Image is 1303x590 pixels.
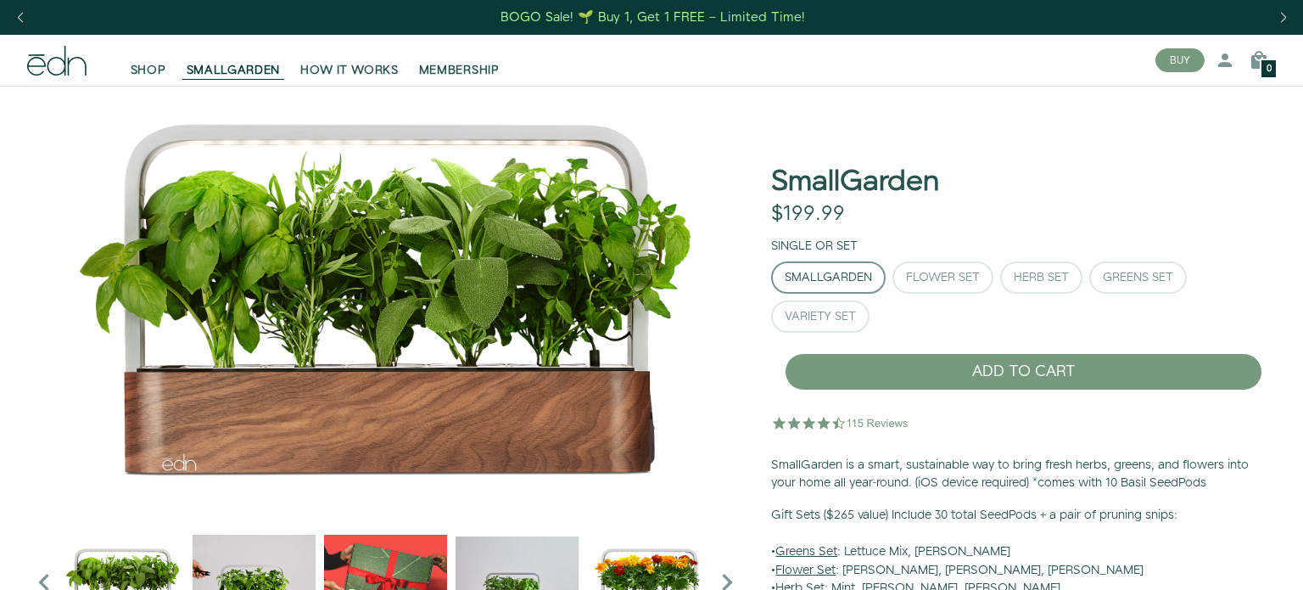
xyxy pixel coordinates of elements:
[771,166,939,198] h1: SmallGarden
[785,272,872,284] div: SmallGarden
[1155,48,1205,72] button: BUY
[1082,539,1286,582] iframe: Opens a widget where you can find more information
[1267,65,1272,74] span: 0
[27,86,744,510] img: Official-EDN-SMALLGARDEN-HERB-HERO-SLV-2000px_4096x.png
[771,261,886,294] button: SmallGarden
[501,8,805,26] div: BOGO Sale! 🌱 Buy 1, Get 1 FREE – Limited Time!
[771,301,870,333] button: Variety Set
[409,42,510,79] a: MEMBERSHIP
[1089,261,1187,294] button: Greens Set
[785,311,856,323] div: Variety Set
[419,62,500,79] span: MEMBERSHIP
[1103,272,1173,284] div: Greens Set
[300,62,398,79] span: HOW IT WORKS
[906,272,980,284] div: Flower Set
[775,543,837,560] u: Greens Set
[771,202,845,227] div: $199.99
[500,4,808,31] a: BOGO Sale! 🌱 Buy 1, Get 1 FREE – Limited Time!
[131,62,166,79] span: SHOP
[785,353,1262,391] button: ADD TO CART
[120,42,176,79] a: SHOP
[290,42,408,79] a: HOW IT WORKS
[771,457,1276,493] p: SmallGarden is a smart, sustainable way to bring fresh herbs, greens, and flowers into your home ...
[771,507,1177,524] b: Gift Sets ($265 value) Include 30 total SeedPods + a pair of pruning snips:
[27,86,744,510] div: 1 / 6
[176,42,291,79] a: SMALLGARDEN
[1014,272,1069,284] div: Herb Set
[775,562,836,579] u: Flower Set
[771,238,858,255] label: Single or Set
[1000,261,1082,294] button: Herb Set
[187,62,281,79] span: SMALLGARDEN
[892,261,993,294] button: Flower Set
[771,406,911,440] img: 4.5 star rating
